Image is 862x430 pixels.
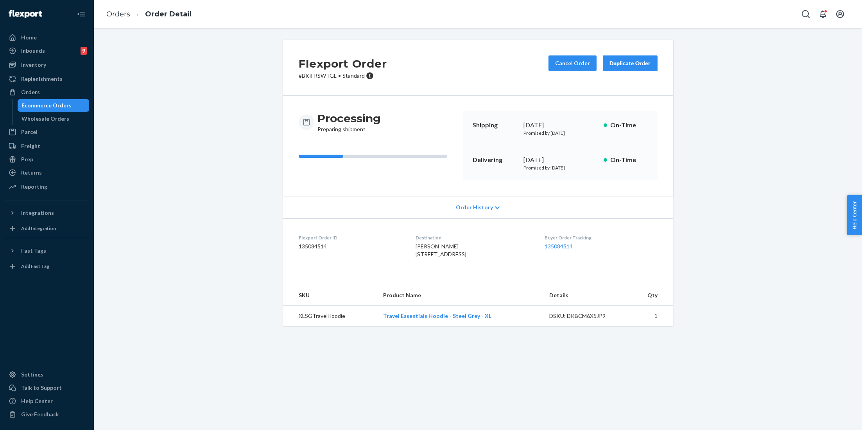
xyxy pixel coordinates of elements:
[299,55,387,72] h2: Flexport Order
[416,234,532,241] dt: Destination
[523,121,597,130] div: [DATE]
[21,209,54,217] div: Integrations
[629,285,673,306] th: Qty
[21,88,40,96] div: Orders
[9,10,42,18] img: Flexport logo
[456,203,493,211] span: Order History
[21,371,43,378] div: Settings
[5,31,89,44] a: Home
[832,6,848,22] button: Open account menu
[609,59,651,67] div: Duplicate Order
[21,142,40,150] div: Freight
[21,384,62,392] div: Talk to Support
[299,234,403,241] dt: Flexport Order ID
[5,395,89,407] a: Help Center
[5,73,89,85] a: Replenishments
[145,10,192,18] a: Order Detail
[473,155,517,164] p: Delivering
[5,45,89,57] a: Inbounds9
[21,247,46,255] div: Fast Tags
[5,153,89,166] a: Prep
[106,10,130,18] a: Orders
[798,6,814,22] button: Open Search Box
[21,397,53,405] div: Help Center
[100,3,198,26] ol: breadcrumbs
[377,285,543,306] th: Product Name
[21,225,56,232] div: Add Integration
[545,243,573,250] a: 135084514
[603,55,658,71] button: Duplicate Order
[5,368,89,381] a: Settings
[283,285,377,306] th: SKU
[5,140,89,152] a: Freight
[383,312,491,319] a: Travel Essentials Hoodie - Steel Grey - XL
[610,121,648,130] p: On-Time
[317,111,381,133] div: Preparing shipment
[523,164,597,171] p: Promised by [DATE]
[5,222,89,235] a: Add Integration
[5,59,89,71] a: Inventory
[21,61,46,69] div: Inventory
[317,111,381,125] h3: Processing
[21,47,45,55] div: Inbounds
[523,130,597,136] p: Promised by [DATE]
[299,72,387,80] p: # BKIFRSWTGL
[473,121,517,130] p: Shipping
[21,128,38,136] div: Parcel
[847,195,862,235] button: Help Center
[5,86,89,98] a: Orders
[21,169,42,177] div: Returns
[5,166,89,179] a: Returns
[299,243,403,250] dd: 135084514
[22,102,72,109] div: Ecommerce Orders
[416,243,466,257] span: [PERSON_NAME] [STREET_ADDRESS]
[73,6,89,22] button: Close Navigation
[610,155,648,164] p: On-Time
[21,34,37,41] div: Home
[21,155,33,163] div: Prep
[543,285,629,306] th: Details
[283,306,377,327] td: XLSGTravelHoodie
[18,99,90,112] a: Ecommerce Orders
[81,47,87,55] div: 9
[22,115,69,123] div: Wholesale Orders
[5,260,89,273] a: Add Fast Tag
[5,180,89,193] a: Reporting
[338,72,341,79] span: •
[21,75,63,83] div: Replenishments
[5,126,89,138] a: Parcel
[815,6,831,22] button: Open notifications
[5,207,89,219] button: Integrations
[548,55,597,71] button: Cancel Order
[523,155,597,164] div: [DATE]
[21,263,49,269] div: Add Fast Tag
[545,234,657,241] dt: Buyer Order Tracking
[549,312,623,320] div: DSKU: DKBCM6X5JP9
[21,410,59,418] div: Give Feedback
[342,72,365,79] span: Standard
[5,408,89,421] button: Give Feedback
[21,183,47,191] div: Reporting
[18,112,90,125] a: Wholesale Orders
[629,306,673,327] td: 1
[5,244,89,257] button: Fast Tags
[5,382,89,394] a: Talk to Support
